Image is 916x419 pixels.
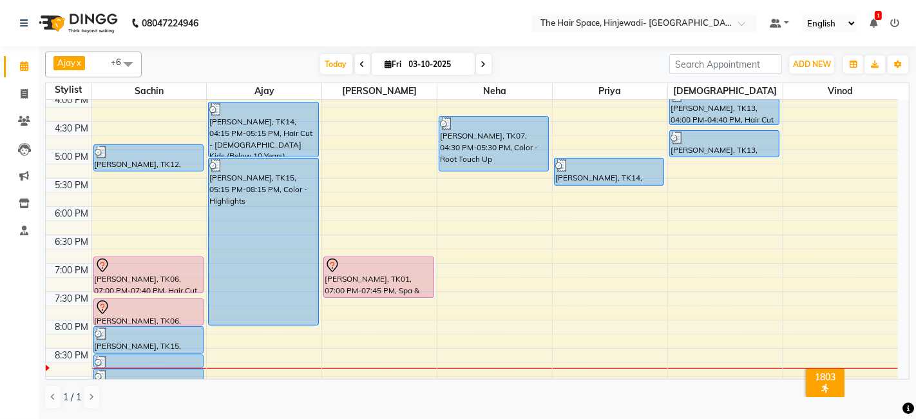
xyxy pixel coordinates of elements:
[553,83,667,99] span: Priya
[53,320,91,334] div: 8:00 PM
[209,159,318,325] div: [PERSON_NAME], TK15, 05:15 PM-08:15 PM, Color - Highlights
[53,122,91,135] div: 4:30 PM
[53,377,91,391] div: 9:00 PM
[555,159,663,185] div: [PERSON_NAME], TK14, 05:15 PM-05:45 PM, Waxing - Rica Wax Under Arms (₹250)
[53,93,91,107] div: 4:00 PM
[33,5,121,41] img: logo
[94,369,203,381] div: [PERSON_NAME], TK15, 09:00 PM-09:15 PM, Threading - Threading Lower Lip
[670,131,779,157] div: [PERSON_NAME], TK13, 04:45 PM-05:15 PM, [PERSON_NAME]
[668,83,783,99] span: [DEMOGRAPHIC_DATA]
[94,257,203,293] div: [PERSON_NAME], TK06, 07:00 PM-07:40 PM, Hair Cut - [DEMOGRAPHIC_DATA] Hair Cut (Senior Stylist)
[382,59,405,69] span: Fri
[53,292,91,306] div: 7:30 PM
[111,57,131,67] span: +6
[63,391,81,404] span: 1 / 1
[209,102,318,157] div: [PERSON_NAME], TK14, 04:15 PM-05:15 PM, Hair Cut - [DEMOGRAPHIC_DATA] Kids (Below 10 Years)
[670,89,779,124] div: [PERSON_NAME], TK13, 04:00 PM-04:40 PM, Hair Cut - [DEMOGRAPHIC_DATA] Hair Cut (Senior Stylist)
[94,327,203,353] div: [PERSON_NAME], TK15, 08:15 PM-08:45 PM, Threading - Threading Eyebrows
[322,83,437,99] span: [PERSON_NAME]
[142,5,198,41] b: 08047224946
[783,83,898,99] span: Vinod
[324,257,433,297] div: [PERSON_NAME], TK01, 07:00 PM-07:45 PM, Spa & Rituals - [DEMOGRAPHIC_DATA] Premium
[320,54,352,74] span: Today
[870,17,877,29] a: 1
[94,145,203,171] div: [PERSON_NAME], TK12, 05:00 PM-05:30 PM, Threading - Threading Eyebrows
[53,150,91,164] div: 5:00 PM
[669,54,782,74] input: Search Appointment
[53,264,91,277] div: 7:00 PM
[53,207,91,220] div: 6:00 PM
[94,299,203,325] div: [PERSON_NAME], TK06, 07:45 PM-08:15 PM, [PERSON_NAME]
[808,371,842,383] div: 1803
[439,117,548,171] div: [PERSON_NAME], TK07, 04:30 PM-05:30 PM, Color - Root Touch Up
[207,83,321,99] span: Ajay
[437,83,552,99] span: Neha
[53,235,91,249] div: 6:30 PM
[92,83,207,99] span: Sachin
[53,349,91,362] div: 8:30 PM
[793,59,831,69] span: ADD NEW
[46,83,91,97] div: Stylist
[94,355,203,367] div: [PERSON_NAME], TK15, 08:45 PM-09:00 PM, Threading - Threading Upper Lip
[57,57,75,68] span: Ajay
[53,179,91,192] div: 5:30 PM
[790,55,834,73] button: ADD NEW
[875,11,882,20] span: 1
[405,55,470,74] input: 2025-10-03
[75,57,81,68] a: x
